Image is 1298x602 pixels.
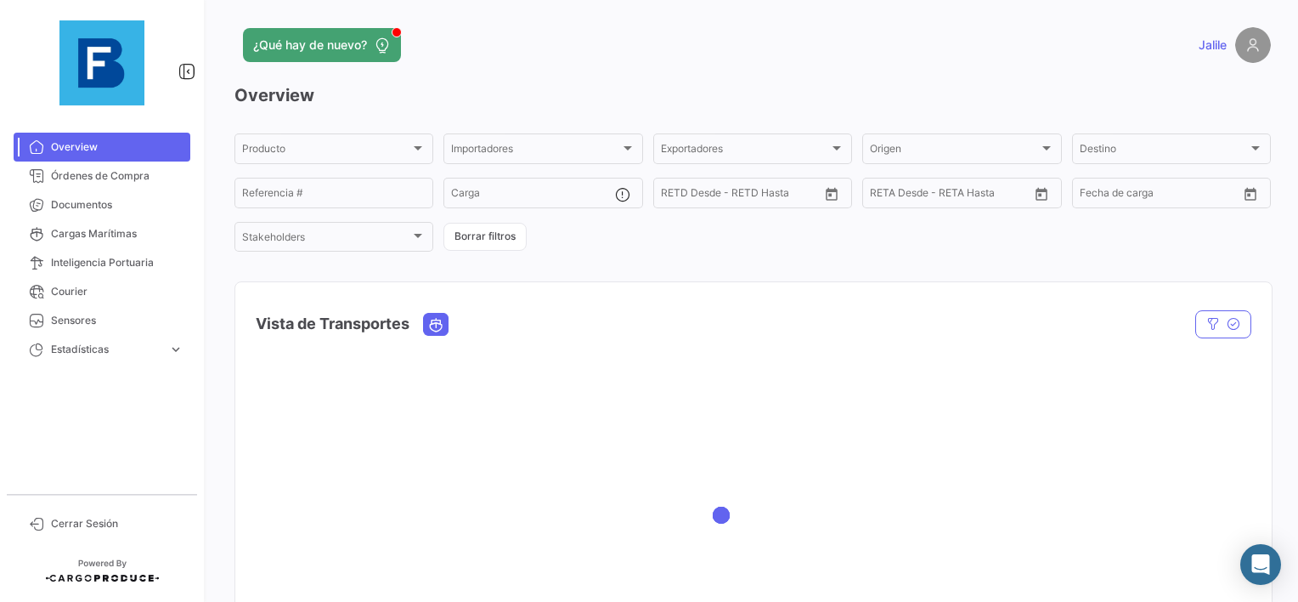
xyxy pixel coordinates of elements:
[14,219,190,248] a: Cargas Marítimas
[451,145,619,157] span: Importadores
[51,516,183,531] span: Cerrar Sesión
[242,145,410,157] span: Producto
[661,145,829,157] span: Exportadores
[51,168,183,184] span: Órdenes de Compra
[234,83,1271,107] h3: Overview
[424,314,448,335] button: Ocean
[870,190,900,202] input: Desde
[1238,181,1263,207] button: Open calendar
[443,223,527,251] button: Borrar filtros
[14,162,190,190] a: Órdenes de Compra
[1199,37,1227,54] span: Jalile
[51,284,183,299] span: Courier
[661,190,691,202] input: Desde
[14,248,190,277] a: Inteligencia Portuaria
[1235,27,1271,63] img: placeholder-user.png
[14,190,190,219] a: Documentos
[253,37,367,54] span: ¿Qué hay de nuevo?
[51,255,183,270] span: Inteligencia Portuaria
[51,139,183,155] span: Overview
[256,312,409,336] h4: Vista de Transportes
[1240,544,1281,585] div: Abrir Intercom Messenger
[819,181,844,207] button: Open calendar
[168,342,183,357] span: expand_more
[59,20,144,105] img: 12429640-9da8-4fa2-92c4-ea5716e443d2.jpg
[51,197,183,213] span: Documentos
[51,226,183,241] span: Cargas Marítimas
[243,28,401,62] button: ¿Qué hay de nuevo?
[1080,190,1110,202] input: Desde
[51,313,183,328] span: Sensores
[870,145,1038,157] span: Origen
[14,133,190,162] a: Overview
[14,306,190,335] a: Sensores
[1122,190,1198,202] input: Hasta
[1080,145,1248,157] span: Destino
[14,277,190,306] a: Courier
[1029,181,1054,207] button: Open calendar
[912,190,988,202] input: Hasta
[242,234,410,246] span: Stakeholders
[51,342,161,357] span: Estadísticas
[703,190,779,202] input: Hasta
